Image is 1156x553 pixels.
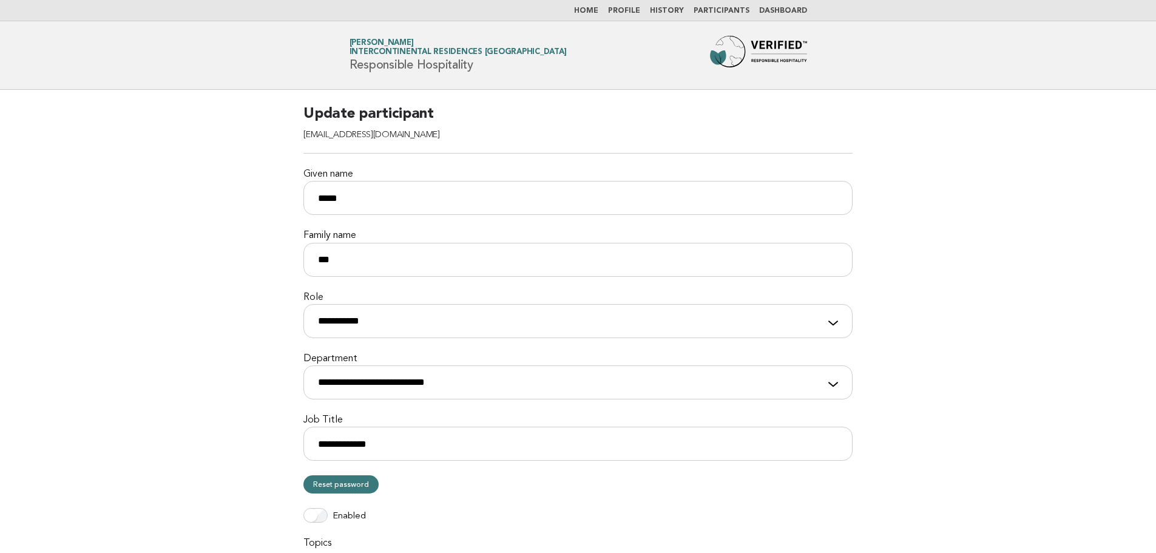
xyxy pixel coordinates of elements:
span: InterContinental Residences [GEOGRAPHIC_DATA] [350,49,567,56]
label: Job Title [303,414,853,427]
label: Enabled [333,511,366,523]
a: Participants [694,7,749,15]
label: Department [303,353,853,365]
a: Home [574,7,598,15]
label: Given name [303,168,853,181]
img: Forbes Travel Guide [710,36,807,75]
label: Family name [303,229,853,242]
a: History [650,7,684,15]
span: [EMAIL_ADDRESS][DOMAIN_NAME] [303,131,440,140]
a: Reset password [303,475,379,494]
label: Topics [303,537,853,550]
a: Dashboard [759,7,807,15]
label: Role [303,291,853,304]
a: [PERSON_NAME]InterContinental Residences [GEOGRAPHIC_DATA] [350,39,567,56]
h2: Update participant [303,104,853,154]
h1: Responsible Hospitality [350,39,567,71]
a: Profile [608,7,640,15]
